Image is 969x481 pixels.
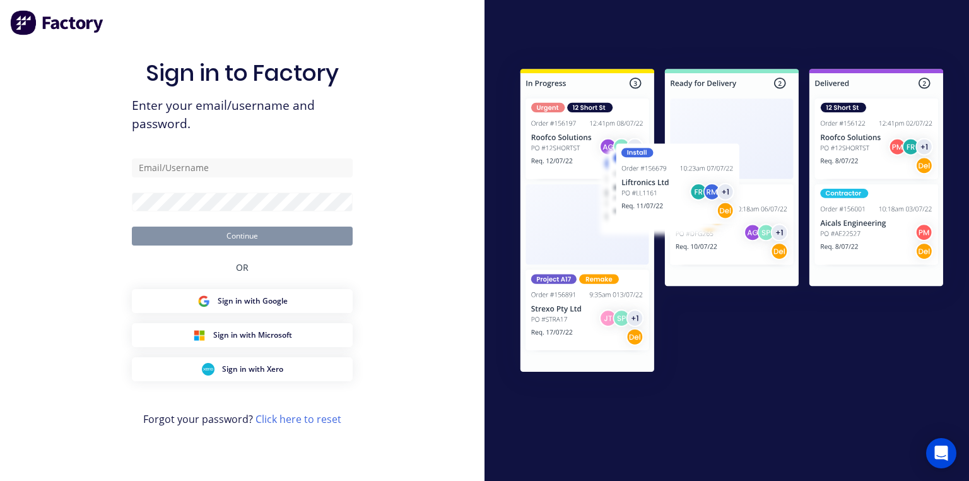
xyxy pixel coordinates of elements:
[495,45,969,400] img: Sign in
[132,323,353,347] button: Microsoft Sign inSign in with Microsoft
[132,289,353,313] button: Google Sign inSign in with Google
[202,363,214,376] img: Xero Sign in
[132,97,353,133] span: Enter your email/username and password.
[926,438,956,468] div: Open Intercom Messenger
[213,330,292,341] span: Sign in with Microsoft
[132,227,353,246] button: Continue
[143,412,341,427] span: Forgot your password?
[255,412,341,426] a: Click here to reset
[132,357,353,381] button: Xero Sign inSign in with Xero
[222,364,283,375] span: Sign in with Xero
[197,295,210,307] img: Google Sign in
[132,158,353,177] input: Email/Username
[10,10,105,35] img: Factory
[146,59,339,86] h1: Sign in to Factory
[236,246,249,289] div: OR
[193,329,206,341] img: Microsoft Sign in
[218,295,288,307] span: Sign in with Google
